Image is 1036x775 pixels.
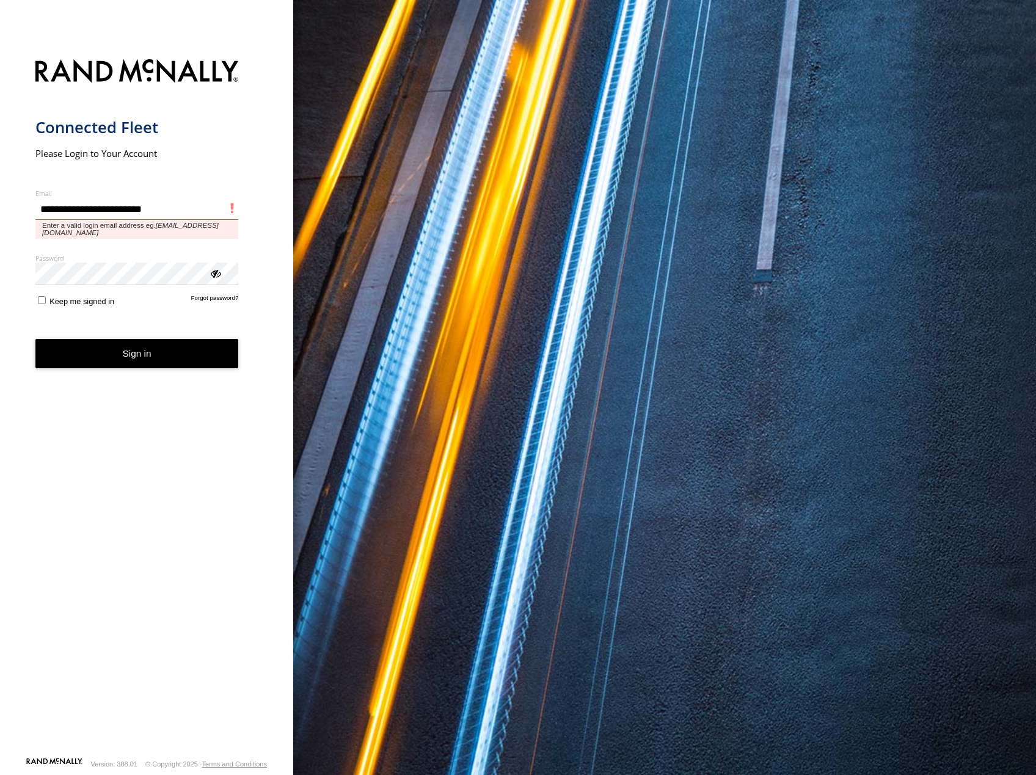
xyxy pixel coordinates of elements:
h1: Connected Fleet [35,117,239,137]
div: © Copyright 2025 - [145,760,267,768]
a: Forgot password? [191,294,239,306]
label: Password [35,253,239,263]
div: ViewPassword [209,267,221,279]
form: main [35,52,258,757]
span: Keep me signed in [49,297,114,306]
label: Email [35,189,239,198]
span: Enter a valid login email address eg. [35,220,239,239]
em: [EMAIL_ADDRESS][DOMAIN_NAME] [42,222,219,236]
h2: Please Login to Your Account [35,147,239,159]
a: Terms and Conditions [202,760,267,768]
img: Rand McNally [35,57,239,88]
a: Visit our Website [26,758,82,770]
button: Sign in [35,339,239,369]
input: Keep me signed in [38,296,46,304]
div: Version: 308.01 [91,760,137,768]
